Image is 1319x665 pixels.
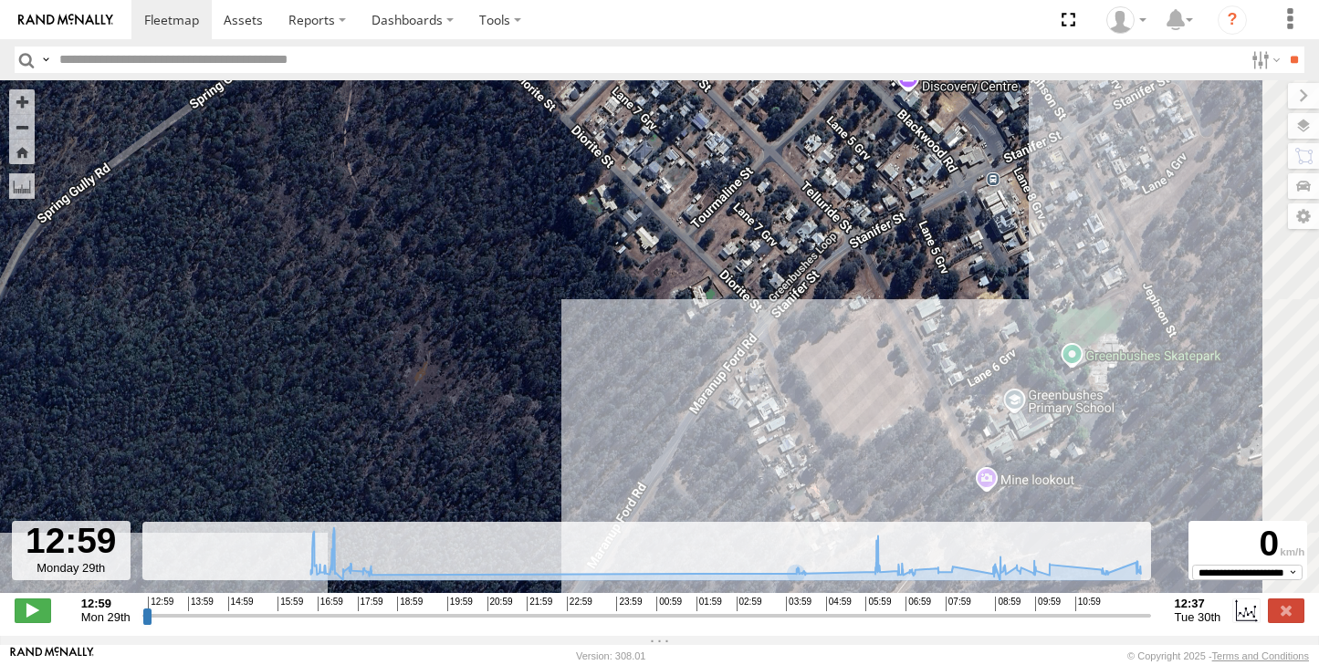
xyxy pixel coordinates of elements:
[9,140,35,164] button: Zoom Home
[188,597,214,611] span: 13:59
[656,597,682,611] span: 00:59
[10,647,94,665] a: Visit our Website
[1127,650,1309,661] div: © Copyright 2025 -
[228,597,254,611] span: 14:59
[487,597,513,611] span: 20:59
[1175,597,1221,610] strong: 12:37
[9,173,35,199] label: Measure
[9,114,35,140] button: Zoom out
[995,597,1021,611] span: 08:59
[527,597,552,611] span: 21:59
[1288,203,1319,229] label: Map Settings
[1035,597,1061,611] span: 09:59
[576,650,645,661] div: Version: 308.01
[397,597,423,611] span: 18:59
[81,597,131,610] strong: 12:59
[358,597,383,611] span: 17:59
[81,610,131,624] span: Mon 29th Sep 2025
[447,597,473,611] span: 19:59
[906,597,931,611] span: 06:59
[865,597,891,611] span: 05:59
[616,597,642,611] span: 23:59
[826,597,852,611] span: 04:59
[1268,598,1304,622] label: Close
[318,597,343,611] span: 16:59
[1175,610,1221,624] span: Tue 30th Sep 2025
[1218,5,1247,35] i: ?
[148,597,173,611] span: 12:59
[15,598,51,622] label: Play/Stop
[1212,650,1309,661] a: Terms and Conditions
[1075,597,1101,611] span: 10:59
[1100,6,1153,34] div: Cody Roberts
[946,597,971,611] span: 07:59
[737,597,762,611] span: 02:59
[277,597,303,611] span: 15:59
[18,14,113,26] img: rand-logo.svg
[9,89,35,114] button: Zoom in
[696,597,722,611] span: 01:59
[567,597,592,611] span: 22:59
[1244,47,1283,73] label: Search Filter Options
[786,597,811,611] span: 03:59
[38,47,53,73] label: Search Query
[1191,524,1304,565] div: 0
